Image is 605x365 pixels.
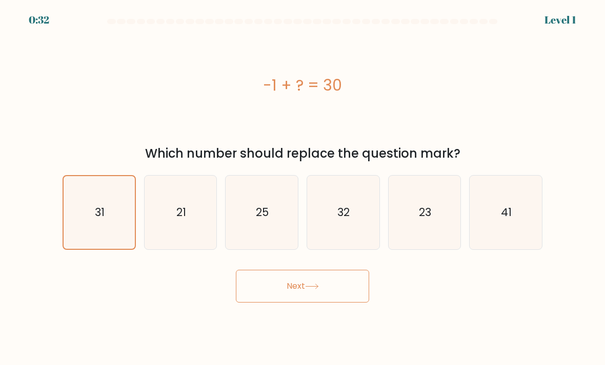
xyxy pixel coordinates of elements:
[256,205,269,220] text: 25
[544,12,576,28] div: Level 1
[176,205,186,220] text: 21
[95,205,105,220] text: 31
[69,144,536,163] div: Which number should replace the question mark?
[501,205,512,220] text: 41
[236,270,369,303] button: Next
[419,205,431,220] text: 23
[338,205,350,220] text: 32
[63,74,542,97] div: -1 + ? = 30
[29,12,49,28] div: 0:32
